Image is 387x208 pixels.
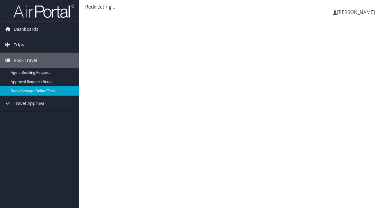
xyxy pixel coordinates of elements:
[14,53,37,68] span: Book Travel
[14,22,38,37] span: Dashboards
[85,3,381,10] div: Redirecting...
[337,9,375,16] span: [PERSON_NAME]
[333,3,381,21] a: [PERSON_NAME]
[14,96,46,111] span: Travel Approval
[14,37,24,52] span: Trips
[13,4,74,18] img: airportal-logo.png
